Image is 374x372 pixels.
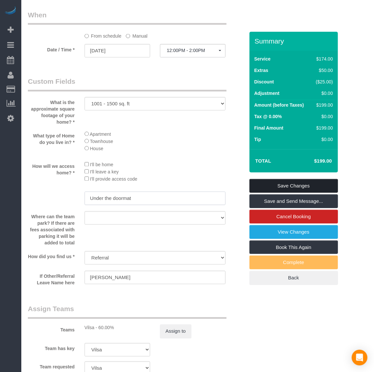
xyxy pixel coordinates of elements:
div: Vilsa - 60.00% [85,325,150,331]
a: Back [249,271,338,285]
label: Extras [254,67,268,74]
legend: Assign Teams [28,304,226,319]
div: $0.00 [313,136,333,143]
a: Save Changes [249,179,338,193]
input: From schedule [85,34,89,38]
legend: Custom Fields [28,77,226,92]
span: I'll provide access code [90,177,137,182]
label: Service [254,56,271,62]
label: If Other/Referral Leave Name here [23,271,80,286]
div: $199.00 [313,102,333,108]
button: 12:00PM - 2:00PM [160,44,226,58]
label: How did you find us * [23,251,80,260]
input: MM/DD/YYYY [85,44,150,58]
h3: Summary [255,37,335,45]
label: Amount (before Taxes) [254,102,304,108]
strong: Total [255,158,271,164]
label: What type of Home do you live in? * [23,131,80,146]
h4: $199.00 [294,158,332,164]
a: Save and Send Message... [249,194,338,208]
input: If leaving a key/code let us know what/where it is [85,192,226,205]
span: 12:00PM - 2:00PM [167,48,219,53]
div: $0.00 [313,90,333,97]
label: Where can the team park? If there are fees associated with parking it will be added to total [23,211,80,246]
div: ($25.00) [313,79,333,85]
label: Manual [126,30,148,39]
div: Open Intercom Messenger [352,350,367,365]
label: Adjustment [254,90,280,97]
span: I'll be home [90,162,113,168]
div: $50.00 [313,67,333,74]
span: I'll leave a key [90,169,119,175]
span: Townhouse [90,139,113,144]
div: $174.00 [313,56,333,62]
button: Assign to [160,325,191,338]
label: Tip [254,136,261,143]
label: Discount [254,79,274,85]
input: If Other/Referral Leave Name here [85,271,226,284]
label: Teams [23,325,80,333]
label: Team requested [23,362,80,370]
a: Book This Again [249,240,338,254]
a: Cancel Booking [249,210,338,223]
span: House [90,146,103,151]
label: Tax @ 0.00% [254,113,282,120]
label: Date / Time * [23,44,80,53]
label: What is the approximate square footage of your home? * [23,97,80,126]
label: From schedule [85,30,122,39]
input: Manual [126,34,130,38]
div: $0.00 [313,113,333,120]
a: View Changes [249,225,338,239]
legend: When [28,10,226,25]
label: How will we access home? * [23,161,80,176]
label: Team has key [23,343,80,352]
span: Apartment [90,132,111,137]
img: Automaid Logo [4,7,17,16]
div: $199.00 [313,125,333,131]
label: Final Amount [254,125,284,131]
